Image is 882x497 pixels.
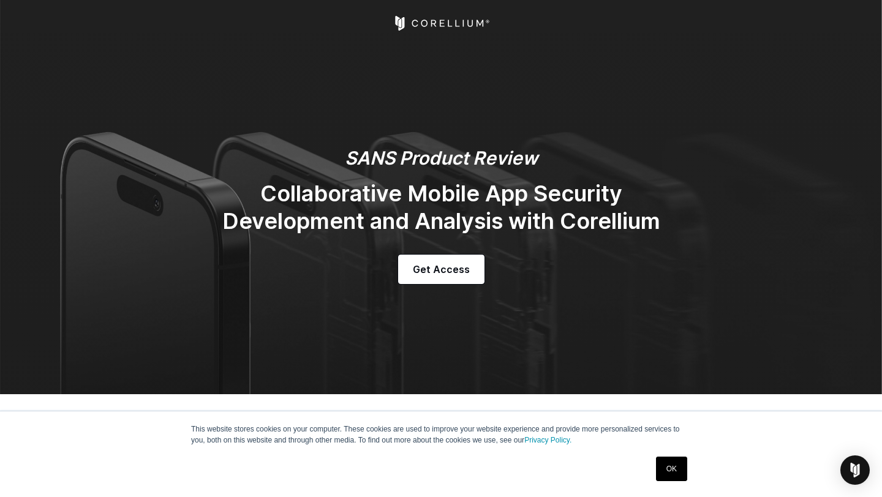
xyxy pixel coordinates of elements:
[524,436,571,444] a: Privacy Policy.
[398,255,484,284] a: Get Access
[196,180,686,235] h2: Collaborative Mobile App Security Development and Analysis with Corellium
[840,455,870,485] div: Open Intercom Messenger
[656,457,687,481] a: OK
[393,16,490,31] a: Corellium Home
[191,424,691,446] p: This website stores cookies on your computer. These cookies are used to improve your website expe...
[345,147,538,169] em: SANS Product Review
[413,262,470,277] span: Get Access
